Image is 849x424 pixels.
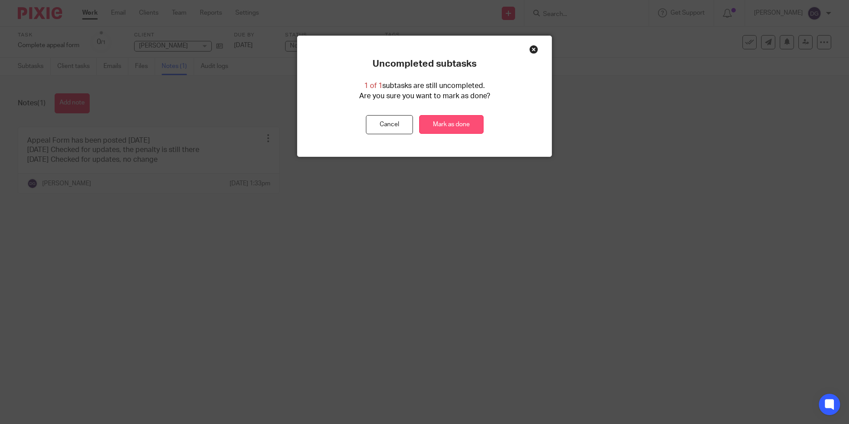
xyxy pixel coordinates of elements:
[359,91,490,101] p: Are you sure you want to mark as done?
[419,115,484,134] a: Mark as done
[364,81,485,91] p: subtasks are still uncompleted.
[364,82,382,89] span: 1 of 1
[529,45,538,54] div: Close this dialog window
[373,58,476,70] p: Uncompleted subtasks
[366,115,413,134] button: Cancel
